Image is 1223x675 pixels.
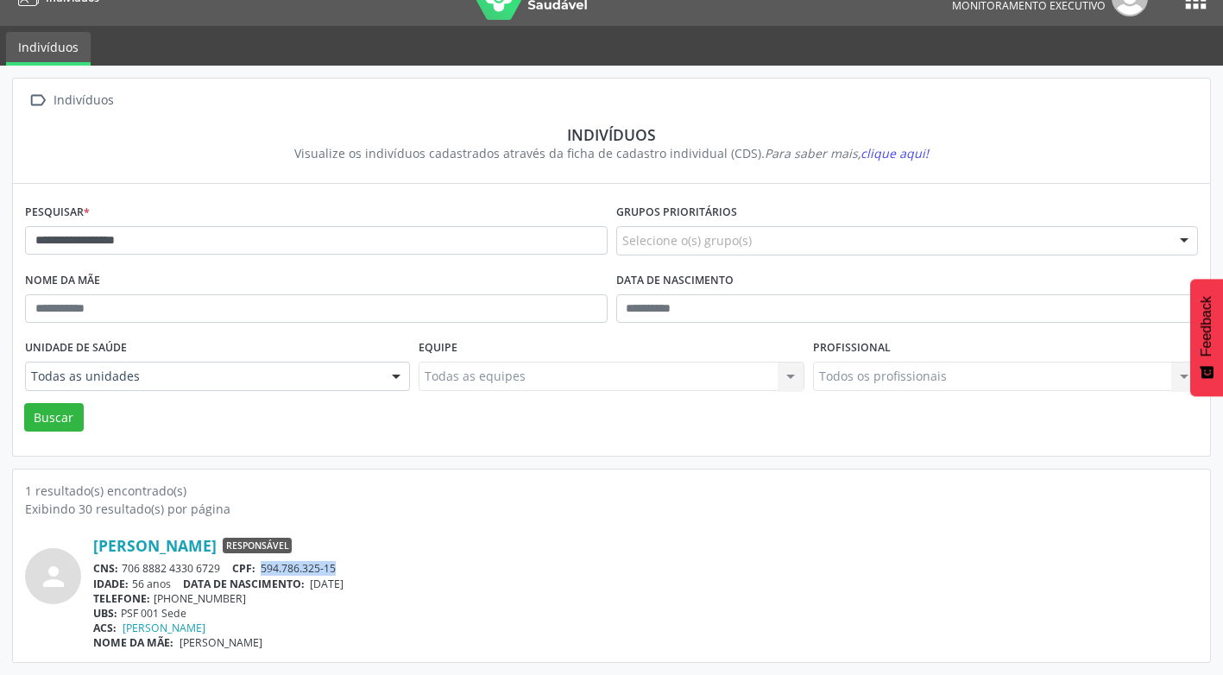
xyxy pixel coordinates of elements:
[25,335,127,362] label: Unidade de saúde
[93,591,150,606] span: TELEFONE:
[25,88,50,113] i: 
[310,577,344,591] span: [DATE]
[25,500,1198,518] div: Exibindo 30 resultado(s) por página
[616,268,734,294] label: Data de nascimento
[93,606,1198,621] div: PSF 001 Sede
[180,635,262,650] span: [PERSON_NAME]
[93,536,217,555] a: [PERSON_NAME]
[123,621,205,635] a: [PERSON_NAME]
[813,335,891,362] label: Profissional
[24,403,84,432] button: Buscar
[50,88,117,113] div: Indivíduos
[93,577,129,591] span: IDADE:
[93,635,173,650] span: NOME DA MÃE:
[93,606,117,621] span: UBS:
[6,32,91,66] a: Indivíduos
[622,231,752,249] span: Selecione o(s) grupo(s)
[1190,279,1223,396] button: Feedback - Mostrar pesquisa
[25,88,117,113] a:  Indivíduos
[861,145,929,161] span: clique aqui!
[93,621,117,635] span: ACS:
[93,561,118,576] span: CNS:
[223,538,292,553] span: Responsável
[183,577,305,591] span: DATA DE NASCIMENTO:
[25,482,1198,500] div: 1 resultado(s) encontrado(s)
[37,144,1186,162] div: Visualize os indivíduos cadastrados através da ficha de cadastro individual (CDS).
[765,145,929,161] i: Para saber mais,
[31,368,375,385] span: Todas as unidades
[25,268,100,294] label: Nome da mãe
[93,577,1198,591] div: 56 anos
[616,199,737,226] label: Grupos prioritários
[1199,296,1214,356] span: Feedback
[93,561,1198,576] div: 706 8882 4330 6729
[93,591,1198,606] div: [PHONE_NUMBER]
[419,335,457,362] label: Equipe
[25,199,90,226] label: Pesquisar
[232,561,255,576] span: CPF:
[261,561,336,576] span: 594.786.325-15
[37,125,1186,144] div: Indivíduos
[38,561,69,592] i: person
